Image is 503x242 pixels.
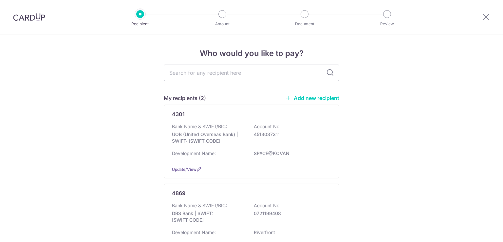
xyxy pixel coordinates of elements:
[280,21,329,27] p: Document
[116,21,164,27] p: Recipient
[172,123,227,130] p: Bank Name & SWIFT/BIC:
[254,229,327,236] p: Riverfront
[172,202,227,209] p: Bank Name & SWIFT/BIC:
[461,222,496,239] iframe: Opens a widget where you can find more information
[164,48,339,59] h4: Who would you like to pay?
[172,110,185,118] p: 4301
[254,123,281,130] p: Account No:
[254,150,327,157] p: SPACE@KOVAN
[172,210,245,223] p: DBS Bank | SWIFT: [SWIFT_CODE]
[164,65,339,81] input: Search for any recipient here
[164,94,206,102] h5: My recipients (2)
[363,21,411,27] p: Review
[254,202,281,209] p: Account No:
[13,13,45,21] img: CardUp
[285,95,339,101] a: Add new recipient
[172,189,185,197] p: 4869
[172,131,245,144] p: UOB (United Overseas Bank) | SWIFT: [SWIFT_CODE]
[172,229,216,236] p: Development Name:
[254,210,327,217] p: 0721199408
[172,167,196,172] a: Update/View
[198,21,247,27] p: Amount
[254,131,327,138] p: 4513037311
[172,150,216,157] p: Development Name:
